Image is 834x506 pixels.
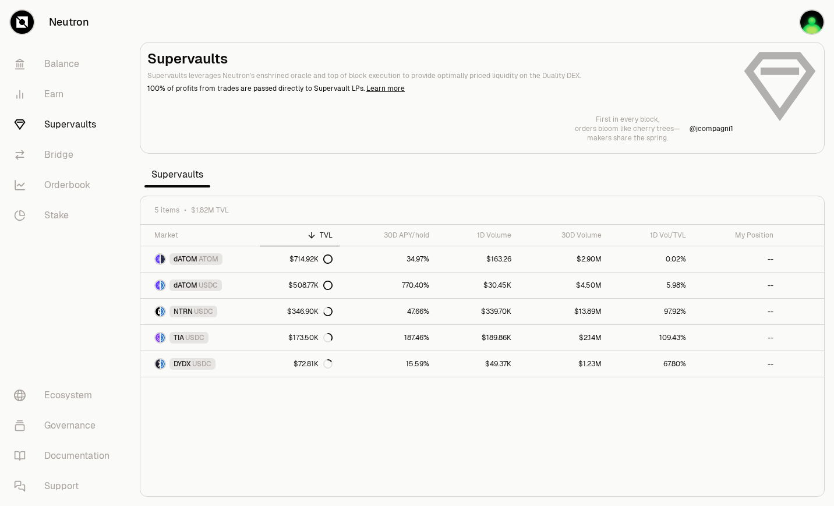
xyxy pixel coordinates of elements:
span: DYDX [174,359,191,369]
span: 5 items [154,206,179,215]
a: $1.23M [518,351,608,377]
div: $72.81K [294,359,333,369]
a: $714.92K [260,246,340,272]
img: TIA Logo [156,333,160,342]
a: $4.50M [518,273,608,298]
a: $72.81K [260,351,340,377]
div: My Position [700,231,773,240]
a: $508.77K [260,273,340,298]
span: USDC [192,359,211,369]
a: $346.90K [260,299,340,324]
div: $714.92K [289,254,333,264]
a: Governance [5,411,126,441]
img: USDC Logo [161,307,165,316]
div: 30D Volume [525,231,601,240]
span: TIA [174,333,184,342]
a: $2.90M [518,246,608,272]
a: Balance [5,49,126,79]
img: DYDX Logo [156,359,160,369]
a: -- [693,325,780,351]
a: -- [693,246,780,272]
a: Earn [5,79,126,109]
span: dATOM [174,281,197,290]
span: USDC [185,333,204,342]
a: $13.89M [518,299,608,324]
div: $508.77K [288,281,333,290]
a: 97.92% [609,299,693,324]
a: NTRN LogoUSDC LogoNTRNUSDC [140,299,260,324]
a: $2.14M [518,325,608,351]
span: Supervaults [144,163,210,186]
a: 5.98% [609,273,693,298]
a: 47.66% [340,299,436,324]
a: Stake [5,200,126,231]
div: TVL [267,231,333,240]
div: Market [154,231,253,240]
span: USDC [194,307,213,316]
a: Bridge [5,140,126,170]
a: Ecosystem [5,380,126,411]
img: USDC Logo [161,333,165,342]
a: 109.43% [609,325,693,351]
a: $173.50K [260,325,340,351]
a: dATOM LogoATOM LogodATOMATOM [140,246,260,272]
a: $49.37K [436,351,518,377]
a: DYDX LogoUSDC LogoDYDXUSDC [140,351,260,377]
p: makers share the spring. [575,133,680,143]
a: First in every block,orders bloom like cherry trees—makers share the spring. [575,115,680,143]
span: ATOM [199,254,218,264]
img: dATOM Logo [156,254,160,264]
img: USDC Logo [161,359,165,369]
a: Supervaults [5,109,126,140]
a: Learn more [366,84,405,93]
img: USDC Logo [161,281,165,290]
a: $339.70K [436,299,518,324]
img: NTRN Logo [156,307,160,316]
p: @ jcompagni1 [690,124,733,133]
a: 67.80% [609,351,693,377]
a: -- [693,273,780,298]
a: Support [5,471,126,501]
h2: Supervaults [147,49,733,68]
a: TIA LogoUSDC LogoTIAUSDC [140,325,260,351]
a: dATOM LogoUSDC LogodATOMUSDC [140,273,260,298]
a: Orderbook [5,170,126,200]
a: 0.02% [609,246,693,272]
a: 187.46% [340,325,436,351]
p: orders bloom like cherry trees— [575,124,680,133]
p: Supervaults leverages Neutron's enshrined oracle and top of block execution to provide optimally ... [147,70,733,81]
a: $163.26 [436,246,518,272]
a: $30.45K [436,273,518,298]
div: 1D Vol/TVL [616,231,686,240]
span: NTRN [174,307,193,316]
span: USDC [199,281,218,290]
a: 15.59% [340,351,436,377]
p: First in every block, [575,115,680,124]
a: -- [693,299,780,324]
a: @jcompagni1 [690,124,733,133]
div: $173.50K [288,333,333,342]
img: KO [800,10,824,34]
a: Documentation [5,441,126,471]
div: 1D Volume [443,231,511,240]
div: 30D APY/hold [347,231,429,240]
a: -- [693,351,780,377]
img: ATOM Logo [161,254,165,264]
img: dATOM Logo [156,281,160,290]
p: 100% of profits from trades are passed directly to Supervault LPs. [147,83,733,94]
a: $189.86K [436,325,518,351]
a: 770.40% [340,273,436,298]
div: $346.90K [287,307,333,316]
span: dATOM [174,254,197,264]
span: $1.82M TVL [191,206,229,215]
a: 34.97% [340,246,436,272]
